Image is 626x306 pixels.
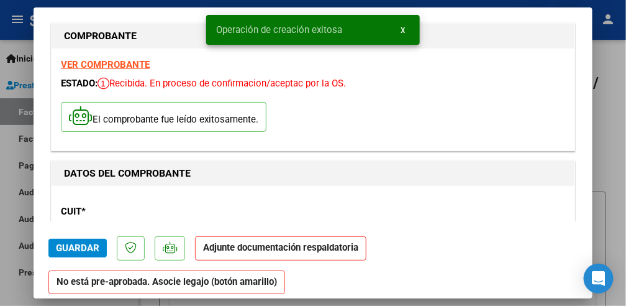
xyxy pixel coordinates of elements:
[203,242,358,253] strong: Adjunte documentación respaldatoria
[98,78,346,89] span: Recibida. En proceso de confirmacion/aceptac por la OS.
[216,24,342,36] span: Operación de creación exitosa
[61,59,150,70] a: VER COMPROBANTE
[61,102,266,132] p: El comprobante fue leído exitosamente.
[64,30,137,42] strong: COMPROBANTE
[61,205,212,219] p: CUIT
[61,78,98,89] span: ESTADO:
[48,239,107,257] button: Guardar
[64,167,191,179] strong: DATOS DEL COMPROBANTE
[401,24,405,35] span: x
[584,264,614,294] div: Open Intercom Messenger
[48,271,285,295] strong: No está pre-aprobada. Asocie legajo (botón amarillo)
[391,19,415,41] button: x
[56,243,99,254] span: Guardar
